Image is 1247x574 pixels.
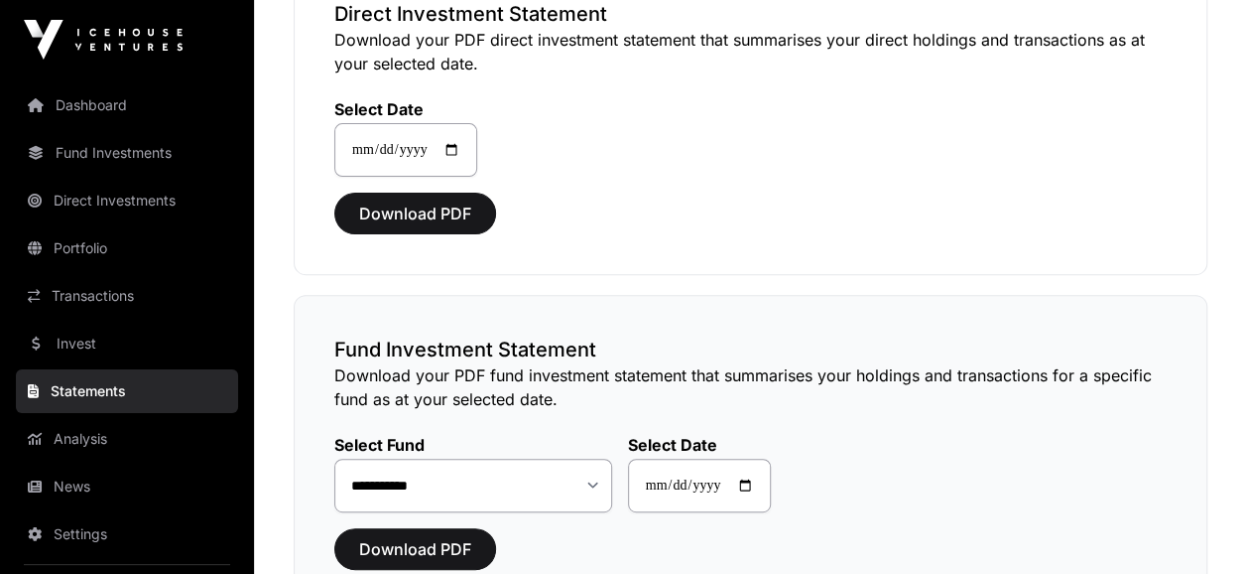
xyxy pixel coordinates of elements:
[334,548,496,568] a: Download PDF
[334,213,496,232] a: Download PDF
[334,193,496,234] button: Download PDF
[16,274,238,318] a: Transactions
[16,131,238,175] a: Fund Investments
[16,369,238,413] a: Statements
[334,435,612,455] label: Select Fund
[16,83,238,127] a: Dashboard
[16,322,238,365] a: Invest
[628,435,771,455] label: Select Date
[334,28,1167,75] p: Download your PDF direct investment statement that summarises your direct holdings and transactio...
[16,465,238,508] a: News
[334,528,496,570] button: Download PDF
[1148,479,1247,574] iframe: Chat Widget
[16,417,238,461] a: Analysis
[359,537,471,561] span: Download PDF
[16,179,238,222] a: Direct Investments
[359,202,471,225] span: Download PDF
[334,99,477,119] label: Select Date
[16,512,238,556] a: Settings
[334,363,1167,411] p: Download your PDF fund investment statement that summarises your holdings and transactions for a ...
[334,336,1167,363] h3: Fund Investment Statement
[24,20,183,60] img: Icehouse Ventures Logo
[16,226,238,270] a: Portfolio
